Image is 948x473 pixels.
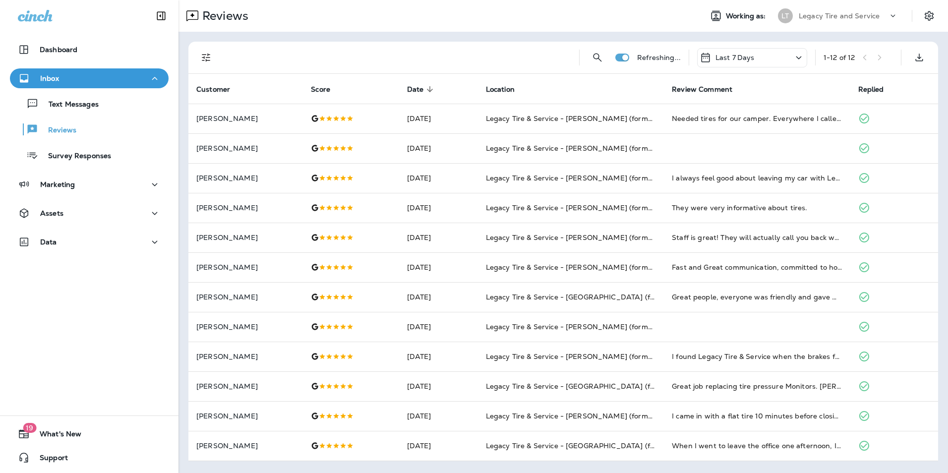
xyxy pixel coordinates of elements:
[196,115,295,122] p: [PERSON_NAME]
[486,85,528,94] span: Location
[799,12,880,20] p: Legacy Tire and Service
[399,133,478,163] td: [DATE]
[39,100,99,110] p: Text Messages
[196,382,295,390] p: [PERSON_NAME]
[637,54,681,61] p: Refreshing...
[920,7,938,25] button: Settings
[40,74,59,82] p: Inbox
[715,54,755,61] p: Last 7 Days
[10,232,169,252] button: Data
[196,234,295,241] p: [PERSON_NAME]
[672,85,732,94] span: Review Comment
[196,263,295,271] p: [PERSON_NAME]
[399,342,478,371] td: [DATE]
[10,424,169,444] button: 19What's New
[672,114,842,123] div: Needed tires for our camper. Everywhere I called said we would have to remove tires and bring for...
[198,8,248,23] p: Reviews
[399,163,478,193] td: [DATE]
[311,85,330,94] span: Score
[399,252,478,282] td: [DATE]
[10,203,169,223] button: Assets
[486,233,725,242] span: Legacy Tire & Service - [PERSON_NAME] (formerly Chelsea Tire Pros)
[147,6,175,26] button: Collapse Sidebar
[30,454,68,466] span: Support
[399,193,478,223] td: [DATE]
[399,401,478,431] td: [DATE]
[486,85,515,94] span: Location
[38,152,111,161] p: Survey Responses
[672,233,842,242] div: Staff is great! They will actually call you back when your parts come in. They have always been g...
[858,85,897,94] span: Replied
[672,381,842,391] div: Great job replacing tire pressure Monitors. David is great to work with. Very professional highly...
[40,209,63,217] p: Assets
[486,382,782,391] span: Legacy Tire & Service - [GEOGRAPHIC_DATA] (formerly Chalkville Auto & Tire Service)
[10,119,169,140] button: Reviews
[486,322,725,331] span: Legacy Tire & Service - [PERSON_NAME] (formerly Chelsea Tire Pros)
[486,203,725,212] span: Legacy Tire & Service - [PERSON_NAME] (formerly Chelsea Tire Pros)
[486,174,725,182] span: Legacy Tire & Service - [PERSON_NAME] (formerly Chelsea Tire Pros)
[407,85,437,94] span: Date
[10,40,169,59] button: Dashboard
[672,85,745,94] span: Review Comment
[486,263,725,272] span: Legacy Tire & Service - [PERSON_NAME] (formerly Chelsea Tire Pros)
[399,431,478,461] td: [DATE]
[196,323,295,331] p: [PERSON_NAME]
[486,114,725,123] span: Legacy Tire & Service - [PERSON_NAME] (formerly Chelsea Tire Pros)
[40,180,75,188] p: Marketing
[196,85,243,94] span: Customer
[10,145,169,166] button: Survey Responses
[23,423,36,433] span: 19
[40,46,77,54] p: Dashboard
[486,441,766,450] span: Legacy Tire & Service - [GEOGRAPHIC_DATA] (formerly Magic City Tire & Service)
[10,448,169,468] button: Support
[486,144,725,153] span: Legacy Tire & Service - [PERSON_NAME] (formerly Chelsea Tire Pros)
[672,411,842,421] div: I came in with a flat tire 10 minutes before closing, which I hate to do to anyone, and ya’ll hel...
[399,371,478,401] td: [DATE]
[196,353,295,360] p: [PERSON_NAME]
[40,238,57,246] p: Data
[726,12,768,20] span: Working as:
[486,293,766,301] span: Legacy Tire & Service - [GEOGRAPHIC_DATA] (formerly Magic City Tire & Service)
[588,48,607,67] button: Search Reviews
[486,352,725,361] span: Legacy Tire & Service - [PERSON_NAME] (formerly Chelsea Tire Pros)
[399,282,478,312] td: [DATE]
[196,85,230,94] span: Customer
[399,312,478,342] td: [DATE]
[399,104,478,133] td: [DATE]
[672,292,842,302] div: Great people, everyone was friendly and gave me a fair price for the removal and installation of ...
[10,68,169,88] button: Inbox
[196,293,295,301] p: [PERSON_NAME]
[824,54,855,61] div: 1 - 12 of 12
[196,48,216,67] button: Filters
[407,85,424,94] span: Date
[672,262,842,272] div: Fast and Great communication, committed to honest pricing
[311,85,343,94] span: Score
[196,174,295,182] p: [PERSON_NAME]
[909,48,929,67] button: Export as CSV
[196,442,295,450] p: [PERSON_NAME]
[486,412,725,420] span: Legacy Tire & Service - [PERSON_NAME] (formerly Chelsea Tire Pros)
[10,175,169,194] button: Marketing
[196,412,295,420] p: [PERSON_NAME]
[778,8,793,23] div: LT
[672,441,842,451] div: When I went to leave the office one afternoon, I had a flat right rear tire. When I aired it up, ...
[672,203,842,213] div: They were very informative about tires.
[10,93,169,114] button: Text Messages
[399,223,478,252] td: [DATE]
[30,430,81,442] span: What's New
[858,85,884,94] span: Replied
[672,173,842,183] div: I always feel good about leaving my car with Legacy Tire and Service! They are very professional ...
[672,352,842,361] div: I found Legacy Tire & Service when the brakes fell off my vehicle right in front of their store. ...
[196,144,295,152] p: [PERSON_NAME]
[38,126,76,135] p: Reviews
[196,204,295,212] p: [PERSON_NAME]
